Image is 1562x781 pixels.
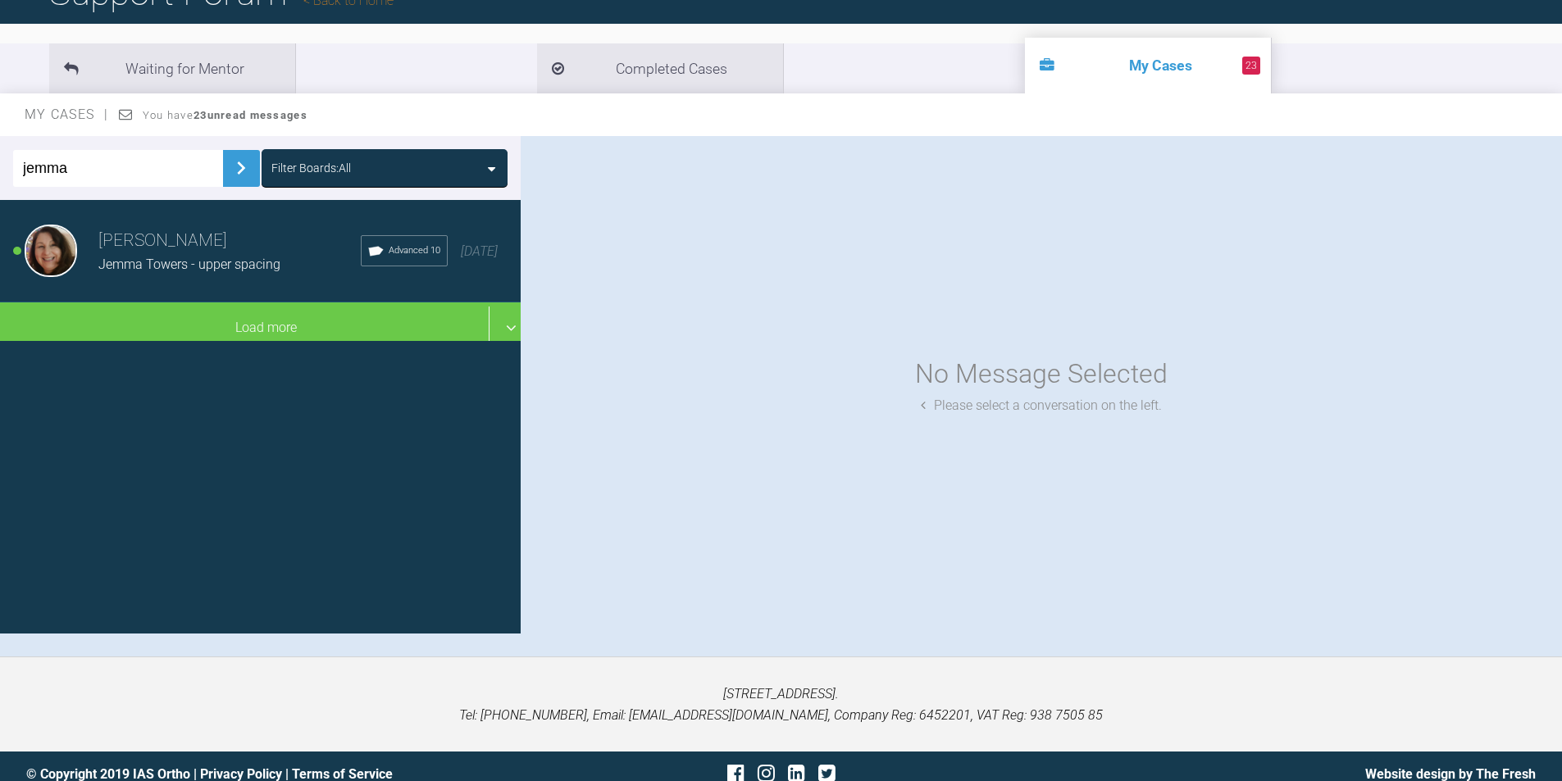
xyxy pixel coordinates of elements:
strong: 23 unread messages [194,109,307,121]
span: You have [143,109,307,121]
input: Enter Case ID or Title [13,150,223,187]
span: [DATE] [461,243,498,259]
li: Waiting for Mentor [49,43,295,93]
div: No Message Selected [915,353,1168,395]
div: Filter Boards: All [271,159,351,177]
span: Jemma Towers - upper spacing [98,257,280,272]
div: Please select a conversation on the left. [921,395,1162,416]
img: chevronRight.28bd32b0.svg [228,155,254,181]
h3: [PERSON_NAME] [98,227,361,255]
img: Lana Gilchrist [25,225,77,277]
span: Advanced 10 [389,243,440,258]
li: My Cases [1025,38,1271,93]
li: Completed Cases [537,43,783,93]
p: [STREET_ADDRESS]. Tel: [PHONE_NUMBER], Email: [EMAIL_ADDRESS][DOMAIN_NAME], Company Reg: 6452201,... [26,683,1536,725]
span: 23 [1242,57,1260,75]
span: My Cases [25,107,109,122]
